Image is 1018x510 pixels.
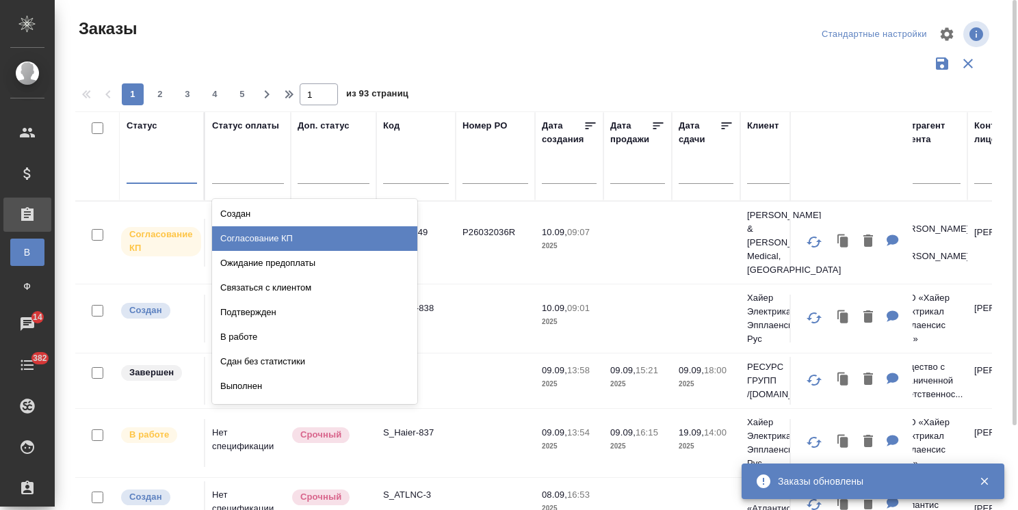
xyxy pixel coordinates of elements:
[127,119,157,133] div: Статус
[679,427,704,438] p: 19.09,
[346,85,408,105] span: из 93 страниц
[567,489,590,500] p: 16:53
[831,366,857,394] button: Клонировать
[929,51,955,77] button: Сохранить фильтры
[10,239,44,266] a: В
[542,489,567,500] p: 08.09,
[120,426,197,444] div: Выставляет ПМ после принятия заказа от КМа
[462,119,507,133] div: Номер PO
[205,219,291,267] td: Нет спецификации
[679,365,704,375] p: 09.09,
[857,366,880,394] button: Удалить
[383,488,449,502] p: S_ATLNC-3
[298,119,350,133] div: Доп. статус
[747,416,813,470] p: Хайер Электрикал Эпплаенсиз Рус
[291,488,369,507] div: Выставляется автоматически, если на указанный объем услуг необходимо больше времени в стандартном...
[177,83,198,105] button: 3
[3,307,51,341] a: 14
[542,303,567,313] p: 10.09,
[383,119,400,133] div: Код
[542,315,597,329] p: 2025
[149,83,171,105] button: 2
[679,377,733,391] p: 2025
[542,119,584,146] div: Дата создания
[610,440,665,453] p: 2025
[778,474,958,488] div: Заказы обновлены
[610,119,651,146] div: Дата продажи
[704,365,727,375] p: 18:00
[300,490,341,504] p: Срочный
[25,351,55,365] span: 382
[831,228,857,256] button: Клонировать
[798,226,831,258] button: Обновить
[17,245,38,259] span: В
[610,427,636,438] p: 09.09,
[212,374,417,399] div: Выполнен
[75,18,137,40] span: Заказы
[17,280,38,293] span: Ф
[383,426,449,440] p: S_Haier-837
[567,303,590,313] p: 09:01
[895,291,961,346] p: ООО «Хайер Электрикал Эпплаенсис РУС»
[212,119,279,133] div: Статус оплаты
[212,349,417,374] div: Сдан без статистики
[636,427,658,438] p: 16:15
[831,304,857,332] button: Клонировать
[567,427,590,438] p: 13:54
[212,325,417,349] div: В работе
[212,202,417,226] div: Создан
[3,348,51,382] a: 382
[120,364,197,382] div: Выставляет КМ при направлении счета или после выполнения всех работ/сдачи заказа клиенту. Окончат...
[831,428,857,456] button: Клонировать
[747,291,813,346] p: Хайер Электрикал Эпплаенсиз Рус
[212,399,417,423] div: Завершен
[895,222,961,263] p: [PERSON_NAME] & [PERSON_NAME]
[857,428,880,456] button: Удалить
[212,300,417,325] div: Подтвержден
[955,51,981,77] button: Сбросить фильтры
[205,419,291,467] td: Нет спецификации
[857,304,880,332] button: Удалить
[798,301,831,334] button: Обновить
[636,365,658,375] p: 15:21
[129,366,174,379] p: Завершен
[10,273,44,300] a: Ф
[704,427,727,438] p: 14:00
[970,475,998,487] button: Закрыть
[542,377,597,391] p: 2025
[542,239,597,253] p: 2025
[129,304,162,317] p: Создан
[456,219,535,267] td: P26032036R
[567,365,590,375] p: 13:58
[120,301,197,320] div: Выставляется автоматически при создании заказа
[930,18,963,51] span: Настроить таблицу
[177,88,198,101] span: 3
[798,364,831,397] button: Обновить
[291,426,369,444] div: Выставляется автоматически, если на указанный объем услуг необходимо больше времени в стандартном...
[747,119,779,133] div: Клиент
[818,24,930,45] div: split button
[149,88,171,101] span: 2
[895,119,961,146] div: Контрагент клиента
[212,226,417,251] div: Согласование КП
[963,21,992,47] span: Посмотреть информацию
[542,427,567,438] p: 09.09,
[205,357,291,405] td: Не оплачен
[129,490,162,504] p: Создан
[542,227,567,237] p: 10.09,
[205,295,291,343] td: Нет спецификации
[895,360,961,401] p: Общество с ограниченной ответственнос...
[25,310,51,324] span: 14
[129,228,193,255] p: Согласование КП
[231,88,253,101] span: 5
[212,276,417,300] div: Связаться с клиентом
[129,428,169,442] p: В работе
[204,83,226,105] button: 4
[798,426,831,459] button: Обновить
[747,360,813,401] p: РЕСУРС ГРУПП /[DOMAIN_NAME]
[120,488,197,507] div: Выставляется автоматически при создании заказа
[567,227,590,237] p: 09:07
[895,416,961,470] p: ООО «Хайер Электрикал Эпплаенсис РУС»
[542,440,597,453] p: 2025
[747,209,813,277] p: [PERSON_NAME] & [PERSON_NAME] Medical, [GEOGRAPHIC_DATA]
